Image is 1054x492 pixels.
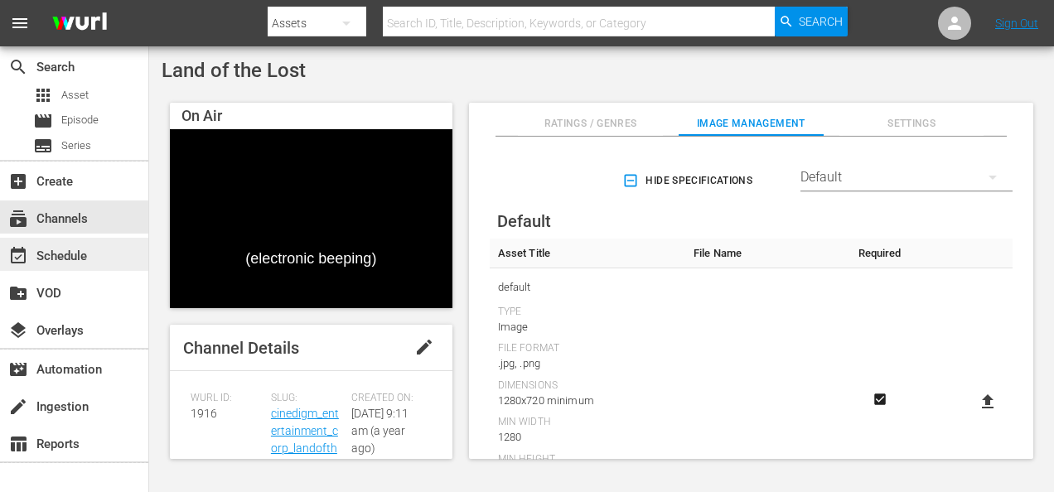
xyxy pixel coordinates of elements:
span: Asset [33,85,53,105]
span: Channel Details [183,338,299,358]
span: default [498,277,677,298]
button: edit [404,327,444,367]
div: Min Height [498,453,677,466]
span: Settings [839,115,984,133]
img: ans4CAIJ8jUAAAAAAAAAAAAAAAAAAAAAAAAgQb4GAAAAAAAAAAAAAAAAAAAAAAAAJMjXAAAAAAAAAAAAAAAAAAAAAAAAgAT5G... [40,4,119,43]
span: VOD [8,283,28,303]
button: Search [775,7,848,36]
span: Automation [8,359,28,379]
span: Search [799,7,843,36]
div: Dimensions [498,379,677,393]
div: File Format [498,342,677,355]
span: Channels [8,209,28,229]
span: Episode [33,111,53,131]
a: cinedigm_entertainment_corp_landofthelost_1 [271,407,339,472]
th: Asset Title [490,239,685,268]
span: Wurl ID: [191,392,263,405]
th: File Name [685,239,850,268]
span: Schedule [8,246,28,266]
div: .jpg, .png [498,355,677,372]
span: Image Management [679,115,823,133]
span: Series [61,137,91,154]
th: Required [850,239,910,268]
span: Create [8,171,28,191]
svg: Required [870,392,890,407]
div: Image [498,319,677,335]
span: edit [414,337,434,357]
span: Series [33,136,53,156]
span: Default [497,211,551,231]
a: Sign Out [995,17,1038,30]
span: Search [8,57,28,77]
span: Episode [61,112,99,128]
span: Hide Specifications [626,172,752,190]
span: [DATE] 9:11 am (a year ago) [351,407,409,455]
div: Min Width [498,416,677,429]
span: Overlays [8,321,28,340]
span: Ratings / Genres [518,115,662,133]
span: Slug: [271,392,343,405]
span: Created On: [351,392,423,405]
div: 1280 [498,429,677,446]
span: Asset [61,87,89,104]
div: Default [800,154,1013,200]
div: 1280x720 minimum [498,393,677,409]
span: Land of the Lost [162,59,306,82]
span: 1916 [191,407,217,420]
span: Reports [8,434,28,454]
button: Hide Specifications [619,157,759,204]
span: On Air [181,107,222,124]
div: Video Player [170,129,452,308]
div: Type [498,306,677,319]
span: menu [10,13,30,33]
span: Ingestion [8,397,28,417]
